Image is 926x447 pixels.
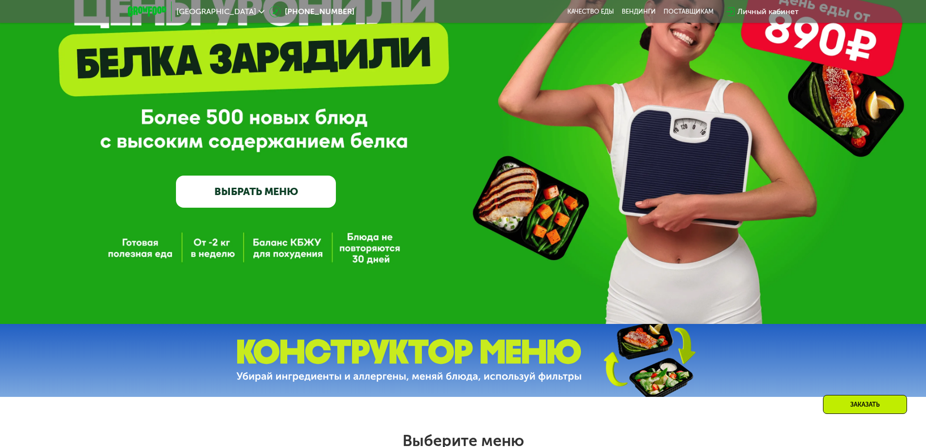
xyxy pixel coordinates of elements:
[737,6,799,18] div: Личный кабинет
[567,8,614,16] a: Качество еды
[622,8,656,16] a: Вендинги
[823,395,907,414] div: Заказать
[176,176,336,208] a: ВЫБРАТЬ МЕНЮ
[176,8,256,16] span: [GEOGRAPHIC_DATA]
[664,8,714,16] div: поставщикам
[269,6,354,18] a: [PHONE_NUMBER]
